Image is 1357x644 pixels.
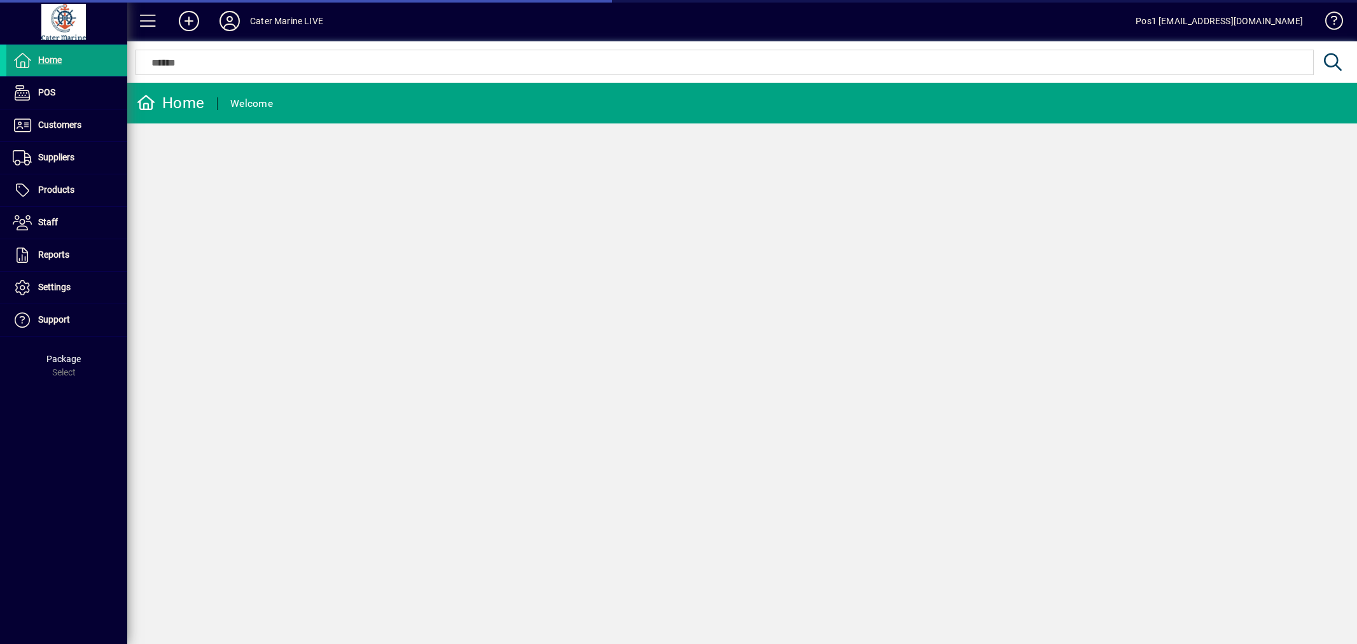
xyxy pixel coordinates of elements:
[38,282,71,292] span: Settings
[250,11,323,31] div: Cater Marine LIVE
[6,142,127,174] a: Suppliers
[38,55,62,65] span: Home
[38,249,69,260] span: Reports
[169,10,209,32] button: Add
[6,174,127,206] a: Products
[38,87,55,97] span: POS
[209,10,250,32] button: Profile
[38,185,74,195] span: Products
[1136,11,1303,31] div: Pos1 [EMAIL_ADDRESS][DOMAIN_NAME]
[38,217,58,227] span: Staff
[6,207,127,239] a: Staff
[38,152,74,162] span: Suppliers
[6,77,127,109] a: POS
[6,304,127,336] a: Support
[1316,3,1341,44] a: Knowledge Base
[46,354,81,364] span: Package
[230,94,273,114] div: Welcome
[38,314,70,325] span: Support
[6,109,127,141] a: Customers
[38,120,81,130] span: Customers
[137,93,204,113] div: Home
[6,272,127,304] a: Settings
[6,239,127,271] a: Reports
